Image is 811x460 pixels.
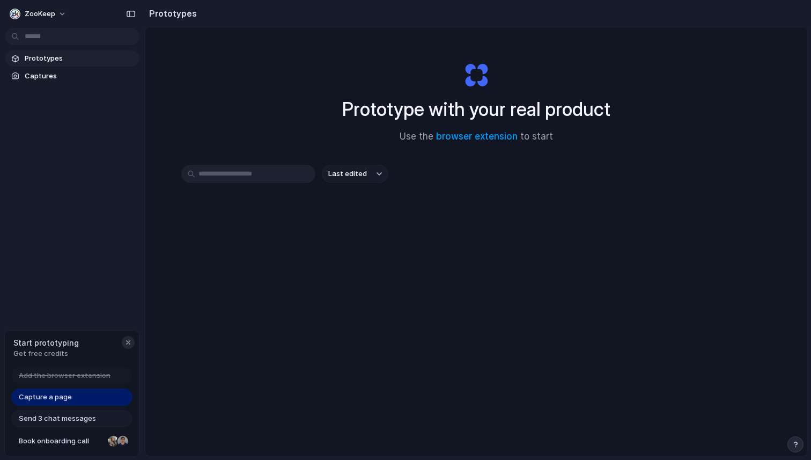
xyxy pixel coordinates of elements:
span: Get free credits [13,348,79,359]
span: Add the browser extension [19,370,110,381]
span: Use the to start [400,130,553,144]
span: Prototypes [25,53,135,64]
span: Book onboarding call [19,436,104,447]
button: ZooKeep [5,5,72,23]
h2: Prototypes [145,7,197,20]
span: ZooKeep [25,9,55,19]
a: Captures [5,68,139,84]
a: Prototypes [5,50,139,67]
span: Last edited [328,169,367,179]
div: Nicole Kubica [107,435,120,448]
span: Capture a page [19,392,72,403]
span: Captures [25,71,135,82]
a: Book onboarding call [11,433,132,450]
span: Start prototyping [13,337,79,348]
h1: Prototype with your real product [342,95,610,123]
div: Christian Iacullo [116,435,129,448]
span: Send 3 chat messages [19,413,96,424]
a: browser extension [436,131,518,142]
button: Last edited [322,165,388,183]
